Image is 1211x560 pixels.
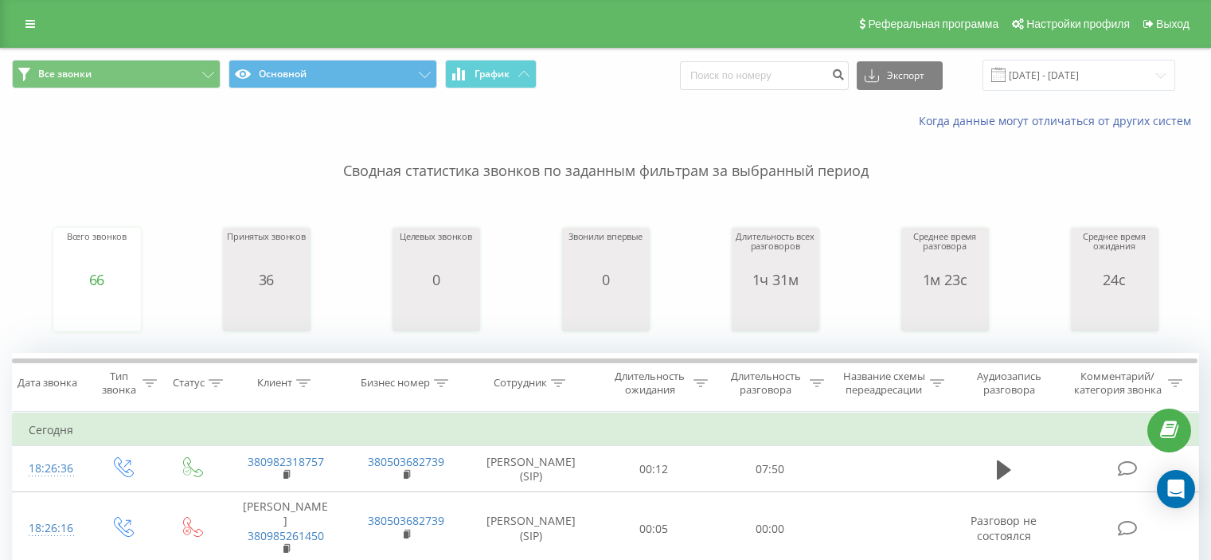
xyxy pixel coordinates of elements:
[400,232,472,272] div: Целевых звонков
[712,446,827,492] td: 07:50
[971,513,1037,542] span: Разговор не состоялся
[248,454,324,469] a: 380982318757
[1075,272,1154,288] div: 24с
[467,446,596,492] td: [PERSON_NAME] (SIP)
[227,272,306,288] div: 36
[1157,470,1195,508] div: Open Intercom Messenger
[596,446,712,492] td: 00:12
[475,69,510,80] span: График
[173,377,205,390] div: Статус
[1071,370,1164,397] div: Комментарий/категория звонка
[248,528,324,543] a: 380985261450
[1156,18,1190,30] span: Выход
[368,454,444,469] a: 380503682739
[963,370,1056,397] div: Аудиозапись разговора
[1026,18,1130,30] span: Настройки профиля
[726,370,806,397] div: Длительность разговора
[400,272,472,288] div: 0
[38,68,92,80] span: Все звонки
[905,272,985,288] div: 1м 23с
[13,414,1199,446] td: Сегодня
[12,129,1199,182] p: Сводная статистика звонков по заданным фильтрам за выбранный период
[611,370,690,397] div: Длительность ожидания
[100,370,138,397] div: Тип звонка
[494,377,547,390] div: Сотрудник
[919,113,1199,128] a: Когда данные могут отличаться от других систем
[29,513,71,544] div: 18:26:16
[736,232,815,272] div: Длительность всех разговоров
[445,60,537,88] button: График
[361,377,430,390] div: Бизнес номер
[568,272,643,288] div: 0
[368,513,444,528] a: 380503682739
[842,370,926,397] div: Название схемы переадресации
[229,60,437,88] button: Основной
[18,377,77,390] div: Дата звонка
[67,272,127,288] div: 66
[12,60,221,88] button: Все звонки
[1075,232,1154,272] div: Среднее время ожидания
[67,232,127,272] div: Всего звонков
[736,272,815,288] div: 1ч 31м
[857,61,943,90] button: Экспорт
[568,232,643,272] div: Звонили впервые
[29,453,71,484] div: 18:26:36
[680,61,849,90] input: Поиск по номеру
[868,18,998,30] span: Реферальная программа
[257,377,292,390] div: Клиент
[227,232,306,272] div: Принятых звонков
[905,232,985,272] div: Среднее время разговора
